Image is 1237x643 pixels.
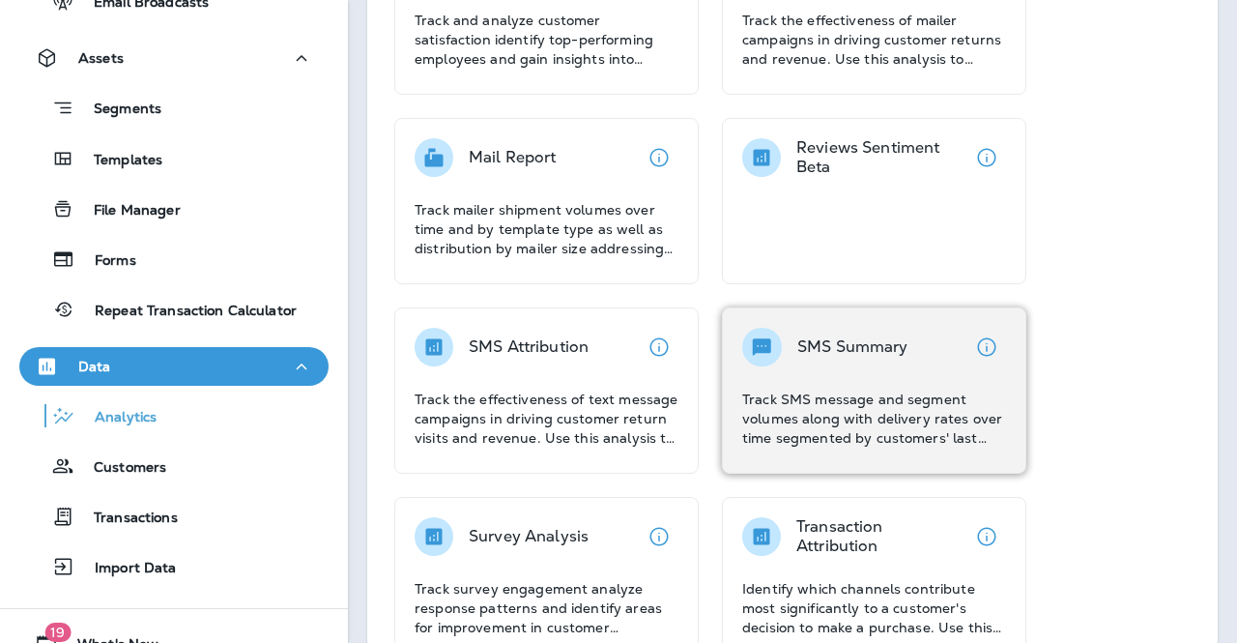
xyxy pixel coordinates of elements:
p: Mail Report [469,148,557,167]
p: Track the effectiveness of mailer campaigns in driving customer returns and revenue. Use this ana... [742,11,1006,69]
p: Forms [75,252,136,271]
p: Reviews Sentiment Beta [796,138,967,177]
button: Segments [19,87,329,129]
span: 19 [44,623,71,642]
button: View details [640,138,678,177]
p: Analytics [75,409,157,427]
button: Customers [19,446,329,486]
button: Forms [19,239,329,279]
button: Data [19,347,329,386]
p: Track SMS message and segment volumes along with delivery rates over time segmented by customers'... [742,390,1006,448]
button: View details [967,328,1006,366]
p: Segments [74,101,161,120]
button: Assets [19,39,329,77]
button: Transactions [19,496,329,537]
button: Import Data [19,546,329,587]
p: Customers [74,459,166,478]
p: Survey Analysis [469,527,589,546]
p: Transactions [74,510,178,528]
button: View details [967,517,1006,556]
p: Track mailer shipment volumes over time and by template type as well as distribution by mailer si... [415,200,678,258]
button: View details [967,138,1006,177]
p: SMS Summary [797,337,908,357]
button: View details [640,328,678,366]
button: Analytics [19,395,329,436]
p: Track survey engagement analyze response patterns and identify areas for improvement in customer ... [415,579,678,637]
button: File Manager [19,189,329,229]
p: Data [78,359,111,374]
p: File Manager [74,202,181,220]
p: Templates [74,152,162,170]
p: Track and analyze customer satisfaction identify top-performing employees and gain insights into ... [415,11,678,69]
button: Templates [19,138,329,179]
button: View details [640,517,678,556]
p: SMS Attribution [469,337,589,357]
p: Import Data [75,560,177,578]
button: Repeat Transaction Calculator [19,289,329,330]
p: Repeat Transaction Calculator [75,303,297,321]
p: Track the effectiveness of text message campaigns in driving customer return visits and revenue. ... [415,390,678,448]
p: Assets [78,50,124,66]
p: Transaction Attribution [796,517,967,556]
p: Identify which channels contribute most significantly to a customer's decision to make a purchase... [742,579,1006,637]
